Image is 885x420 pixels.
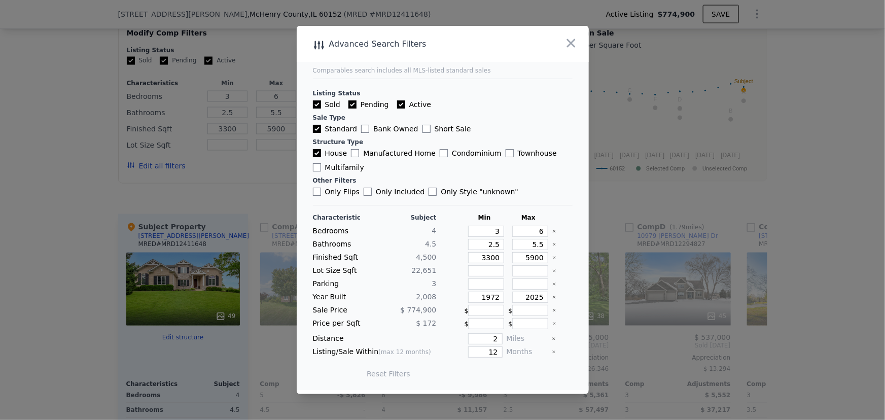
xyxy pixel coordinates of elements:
div: Structure Type [313,138,573,146]
div: Sale Type [313,114,573,122]
button: Clear [552,337,556,341]
div: Finished Sqft [313,252,373,263]
div: Miles [507,333,548,344]
div: Characteristic [313,214,373,222]
input: Townhouse [506,149,514,157]
span: $ 774,900 [400,306,436,314]
button: Clear [552,229,556,233]
label: Standard [313,124,358,134]
div: Distance [313,333,437,344]
div: Comparables search includes all MLS-listed standard sales [313,66,573,75]
input: Sold [313,100,321,109]
input: House [313,149,321,157]
button: Clear [552,282,556,286]
label: House [313,148,347,158]
button: Clear [552,322,556,326]
span: (max 12 months) [378,348,431,356]
input: Only Style "unknown" [429,188,437,196]
input: Standard [313,125,321,133]
button: Reset [367,369,410,379]
div: Months [507,346,548,358]
div: Min [465,214,505,222]
label: Only Included [364,187,424,197]
button: Clear [552,256,556,260]
span: 4 [432,227,437,235]
div: Max [509,214,549,222]
input: Bank Owned [361,125,369,133]
input: Manufactured Home [351,149,359,157]
span: 3 [432,279,437,288]
label: Bank Owned [361,124,418,134]
div: Lot Size Sqft [313,265,373,276]
div: Sale Price [313,305,373,316]
input: Condominium [440,149,448,157]
label: Condominium [440,148,501,158]
div: $ [465,318,505,329]
label: Sold [313,99,340,110]
label: Manufactured Home [351,148,436,158]
div: Parking [313,278,373,290]
input: Short Sale [422,125,431,133]
div: Year Built [313,292,373,303]
div: Listing/Sale Within [313,346,437,358]
label: Only Flips [313,187,360,197]
button: Clear [552,308,556,312]
div: Advanced Search Filters [297,37,530,51]
span: 22,651 [412,266,437,274]
div: $ [509,318,549,329]
div: Subject [377,214,437,222]
input: Pending [348,100,357,109]
div: Listing Status [313,89,573,97]
div: $ [509,305,549,316]
button: Clear [552,350,556,354]
button: Clear [552,295,556,299]
label: Short Sale [422,124,471,134]
input: Multifamily [313,163,321,171]
label: Multifamily [313,162,364,172]
span: $ 172 [416,319,436,327]
label: Active [397,99,431,110]
div: Bedrooms [313,226,373,237]
label: Only Style " unknown " [429,187,518,197]
button: Clear [552,269,556,273]
div: Price per Sqft [313,318,373,329]
input: Only Included [364,188,372,196]
span: 2,008 [416,293,436,301]
label: Pending [348,99,389,110]
div: Other Filters [313,177,573,185]
div: Bathrooms [313,239,373,250]
button: Clear [552,242,556,247]
span: 4,500 [416,253,436,261]
label: Townhouse [506,148,557,158]
span: 4.5 [425,240,436,248]
input: Only Flips [313,188,321,196]
input: Active [397,100,405,109]
div: $ [465,305,505,316]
